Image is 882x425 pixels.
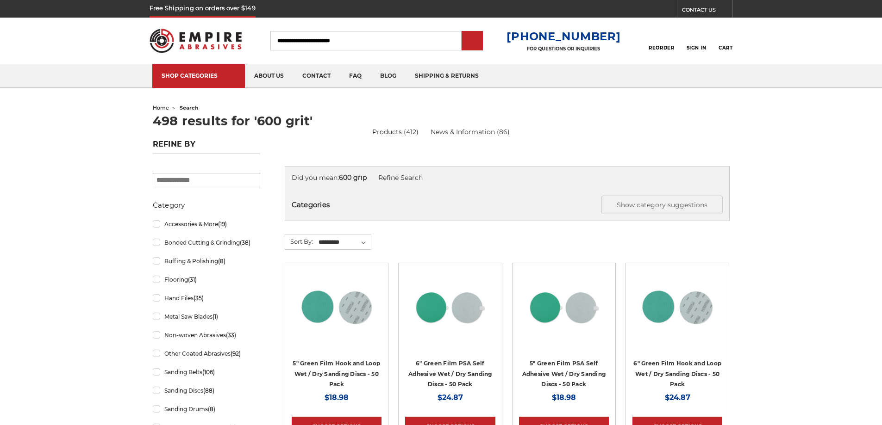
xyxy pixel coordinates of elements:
[687,45,707,51] span: Sign In
[682,5,732,18] a: CONTACT US
[431,127,510,137] a: News & Information (86)
[153,105,169,111] a: home
[153,253,260,269] a: Buffing & Polishing(8)
[317,235,371,249] select: Sort By:
[632,270,722,359] a: 6-inch 60-grit green film hook and loop sanding discs with fast cutting aluminum oxide for coarse...
[218,258,225,265] span: (8)
[150,23,242,59] img: Empire Abrasives
[408,360,492,388] a: 6" Green Film PSA Self Adhesive Wet / Dry Sanding Discs - 50 Pack
[226,332,236,339] span: (33)
[665,393,690,402] span: $24.87
[378,173,423,182] a: Refine Search
[153,234,260,251] a: Bonded Cutting & Grinding(38)
[208,406,215,413] span: (8)
[188,276,197,283] span: (31)
[293,360,380,388] a: 5" Green Film Hook and Loop Wet / Dry Sanding Discs - 50 Pack
[162,72,236,79] div: SHOP CATEGORIES
[213,313,218,320] span: (1)
[340,64,371,88] a: faq
[507,30,620,43] a: [PHONE_NUMBER]
[406,64,488,88] a: shipping & returns
[202,369,215,376] span: (106)
[601,196,723,214] button: Show category suggestions
[153,271,260,288] a: Flooring(31)
[153,115,730,127] h1: 498 results for '600 grit'
[649,31,674,50] a: Reorder
[153,140,260,154] h5: Refine by
[153,382,260,399] a: Sanding Discs(88)
[292,196,723,214] h5: Categories
[552,393,576,402] span: $18.98
[640,270,714,344] img: 6-inch 60-grit green film hook and loop sanding discs with fast cutting aluminum oxide for coarse...
[153,401,260,417] a: Sanding Drums(8)
[371,64,406,88] a: blog
[519,270,609,359] a: 5-inch 80-grit durable green film PSA disc for grinding and paint removal on coated surfaces
[293,64,340,88] a: contact
[372,127,419,137] a: Products (412)
[649,45,674,51] span: Reorder
[180,105,199,111] span: search
[405,270,495,359] a: 6-inch 600-grit green film PSA disc with green polyester film backing for metal grinding and bare...
[203,387,214,394] span: (88)
[153,216,260,232] a: Accessories & More(19)
[245,64,293,88] a: about us
[218,221,227,228] span: (19)
[719,31,732,51] a: Cart
[292,173,723,183] div: Did you mean:
[153,327,260,343] a: Non-woven Abrasives(33)
[285,234,313,248] label: Sort By:
[153,290,260,306] a: Hand Files(35)
[153,345,260,362] a: Other Coated Abrasives(92)
[325,393,349,402] span: $18.98
[194,295,204,302] span: (35)
[153,308,260,325] a: Metal Saw Blades(1)
[633,360,721,388] a: 6" Green Film Hook and Loop Wet / Dry Sanding Discs - 50 Pack
[153,200,260,211] h5: Category
[413,270,487,344] img: 6-inch 600-grit green film PSA disc with green polyester film backing for metal grinding and bare...
[153,364,260,380] a: Sanding Belts(106)
[507,46,620,52] p: FOR QUESTIONS OR INQUIRIES
[300,270,374,344] img: Side-by-side 5-inch green film hook and loop sanding disc p60 grit and loop back
[527,270,601,344] img: 5-inch 80-grit durable green film PSA disc for grinding and paint removal on coated surfaces
[231,350,241,357] span: (92)
[339,173,367,182] strong: 600 grip
[240,239,250,246] span: (38)
[463,32,482,50] input: Submit
[522,360,606,388] a: 5" Green Film PSA Self Adhesive Wet / Dry Sanding Discs - 50 Pack
[292,270,382,359] a: Side-by-side 5-inch green film hook and loop sanding disc p60 grit and loop back
[719,45,732,51] span: Cart
[438,393,463,402] span: $24.87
